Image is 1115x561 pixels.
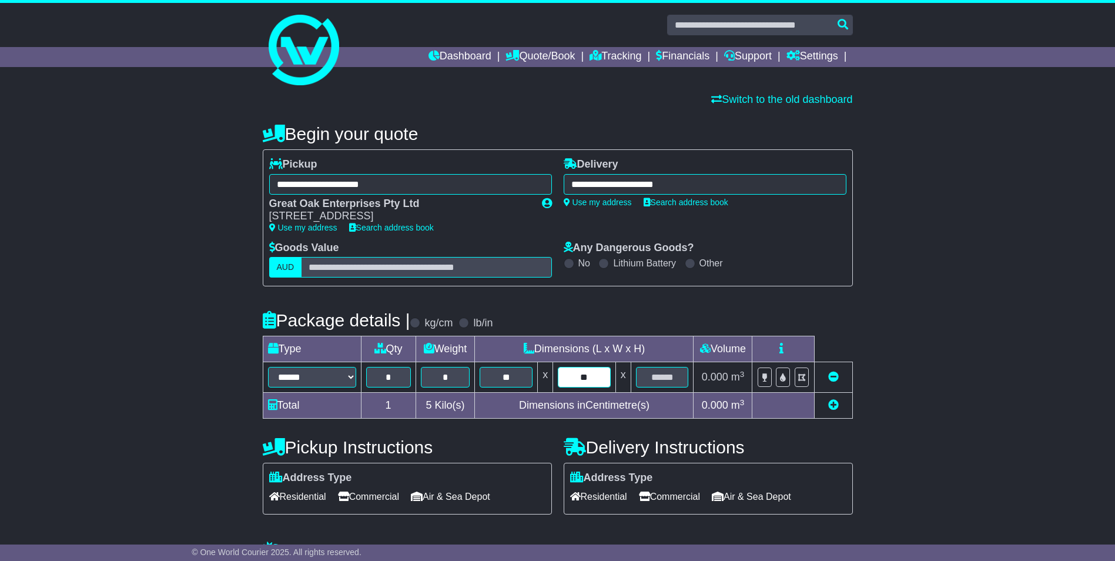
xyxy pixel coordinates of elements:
[361,393,416,419] td: 1
[269,242,339,255] label: Goods Value
[564,198,632,207] a: Use my address
[615,362,631,393] td: x
[639,487,700,506] span: Commercial
[269,198,530,211] div: Great Oak Enterprises Pty Ltd
[538,362,553,393] td: x
[702,399,728,411] span: 0.000
[694,336,752,362] td: Volume
[263,336,361,362] td: Type
[263,310,410,330] h4: Package details |
[269,158,317,171] label: Pickup
[699,258,723,269] label: Other
[424,317,453,330] label: kg/cm
[656,47,709,67] a: Financials
[192,547,361,557] span: © One World Courier 2025. All rights reserved.
[570,472,653,485] label: Address Type
[475,393,694,419] td: Dimensions in Centimetre(s)
[578,258,590,269] label: No
[269,223,337,232] a: Use my address
[590,47,641,67] a: Tracking
[828,371,839,383] a: Remove this item
[361,336,416,362] td: Qty
[263,393,361,419] td: Total
[416,393,475,419] td: Kilo(s)
[269,210,530,223] div: [STREET_ADDRESS]
[613,258,676,269] label: Lithium Battery
[269,257,302,278] label: AUD
[263,438,552,457] h4: Pickup Instructions
[269,472,352,485] label: Address Type
[349,223,434,232] a: Search address book
[644,198,728,207] a: Search address book
[428,47,491,67] a: Dashboard
[712,487,791,506] span: Air & Sea Depot
[740,370,745,379] sup: 3
[570,487,627,506] span: Residential
[505,47,575,67] a: Quote/Book
[711,93,852,105] a: Switch to the old dashboard
[263,124,853,143] h4: Begin your quote
[475,336,694,362] td: Dimensions (L x W x H)
[731,371,745,383] span: m
[338,487,399,506] span: Commercial
[828,399,839,411] a: Add new item
[564,438,853,457] h4: Delivery Instructions
[416,336,475,362] td: Weight
[263,541,853,560] h4: Warranty & Insurance
[411,487,490,506] span: Air & Sea Depot
[786,47,838,67] a: Settings
[269,487,326,506] span: Residential
[564,242,694,255] label: Any Dangerous Goods?
[731,399,745,411] span: m
[724,47,772,67] a: Support
[473,317,493,330] label: lb/in
[426,399,431,411] span: 5
[702,371,728,383] span: 0.000
[740,398,745,407] sup: 3
[564,158,618,171] label: Delivery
